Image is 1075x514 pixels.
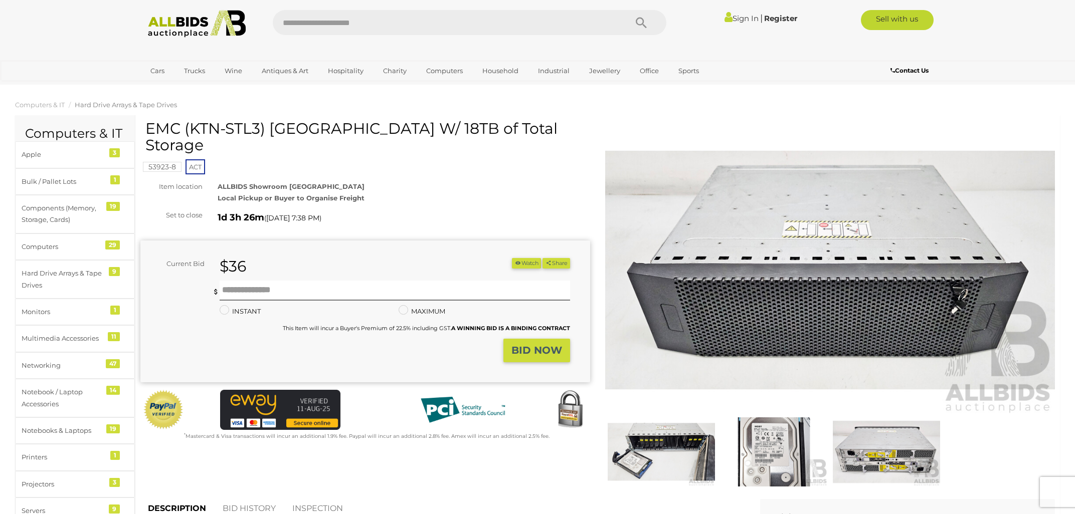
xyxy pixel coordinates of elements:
[75,101,177,109] a: Hard Drive Arrays & Tape Drives
[321,63,370,79] a: Hospitality
[133,181,210,192] div: Item location
[133,209,210,221] div: Set to close
[672,63,705,79] a: Sports
[22,360,104,371] div: Networking
[512,258,541,269] button: Watch
[720,417,827,486] img: EMC (KTN-STL3) 15-Bay Hard Drive Array W/ 18TB of Total Storage
[15,379,135,417] a: Notebook / Laptop Accessories 14
[177,63,212,79] a: Trucks
[22,386,104,410] div: Notebook / Laptop Accessories
[143,390,184,430] img: Official PayPal Seal
[144,63,171,79] a: Cars
[145,120,588,153] h1: EMC (KTN-STL3) [GEOGRAPHIC_DATA] W/ 18TB of Total Storage
[142,10,251,38] img: Allbids.com.au
[512,258,541,269] li: Watch this item
[255,63,315,79] a: Antiques & Art
[890,65,931,76] a: Contact Us
[15,471,135,497] a: Projectors 3
[503,339,570,362] button: BID NOW
[143,162,182,172] mark: 53923-8
[105,240,120,249] div: 29
[543,258,570,269] button: Share
[186,159,205,174] span: ACT
[22,241,104,252] div: Computers
[220,390,340,430] img: eWAY Payment Gateway
[605,125,1055,415] img: EMC (KTN-STL3) 15-Bay Hard Drive Array W/ 18TB of Total Storage
[399,306,445,317] label: MAXIMUM
[760,13,763,24] span: |
[15,260,135,299] a: Hard Drive Arrays & Tape Drives 9
[22,306,104,318] div: Monitors
[106,202,120,211] div: 19
[22,268,104,291] div: Hard Drive Arrays & Tape Drives
[218,212,264,223] strong: 1d 3h 26m
[22,478,104,490] div: Projectors
[264,214,321,222] span: ( )
[15,233,135,260] a: Computers 29
[108,332,120,341] div: 11
[550,390,590,430] img: Secured by Rapid SSL
[15,195,135,233] a: Components (Memory, Storage, Cards) 19
[576,283,607,316] div: Min $37
[218,182,365,190] strong: ALLBIDS Showroom [GEOGRAPHIC_DATA]
[22,202,104,226] div: Components (Memory, Storage, Cards)
[266,213,319,222] span: [DATE] 7:38 PM
[413,390,513,430] img: PCI DSS compliant
[106,359,120,368] div: 47
[218,63,249,79] a: Wine
[451,325,570,332] b: A WINNING BID IS A BINDING CONTRACT
[22,451,104,463] div: Printers
[106,386,120,395] div: 14
[833,417,940,486] img: EMC (KTN-STL3) 15-Bay Hard Drive Array W/ 18TB of Total Storage
[144,79,228,96] a: [GEOGRAPHIC_DATA]
[22,333,104,344] div: Multimedia Accessories
[22,149,104,160] div: Apple
[110,175,120,184] div: 1
[106,424,120,433] div: 19
[109,267,120,276] div: 9
[15,101,65,109] a: Computers & IT
[140,258,212,270] div: Current Bid
[220,257,246,276] strong: $36
[476,63,525,79] a: Household
[220,306,261,317] label: INSTANT
[725,14,759,23] a: Sign In
[110,451,120,460] div: 1
[511,344,562,356] strong: BID NOW
[15,325,135,352] a: Multimedia Accessories 11
[22,425,104,436] div: Notebooks & Laptops
[25,127,125,141] h2: Computers & IT
[15,141,135,168] a: Apple 3
[633,63,665,79] a: Office
[15,352,135,379] a: Networking 47
[583,63,627,79] a: Jewellery
[283,325,570,332] small: This Item will incur a Buyer's Premium of 22.5% including GST.
[377,63,413,79] a: Charity
[764,14,797,23] a: Register
[861,10,934,30] a: Sell with us
[22,176,104,187] div: Bulk / Pallet Lots
[531,63,576,79] a: Industrial
[184,433,550,439] small: Mastercard & Visa transactions will incur an additional 1.9% fee. Paypal will incur an additional...
[420,63,469,79] a: Computers
[109,504,120,513] div: 9
[143,163,182,171] a: 53923-8
[15,417,135,444] a: Notebooks & Laptops 19
[110,306,120,315] div: 1
[15,299,135,325] a: Monitors 1
[109,148,120,157] div: 3
[608,417,715,486] img: EMC (KTN-STL3) 15-Bay Hard Drive Array W/ 18TB of Total Storage
[15,168,135,195] a: Bulk / Pallet Lots 1
[616,10,666,35] button: Search
[218,194,365,202] strong: Local Pickup or Buyer to Organise Freight
[15,444,135,470] a: Printers 1
[890,67,929,74] b: Contact Us
[109,478,120,487] div: 3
